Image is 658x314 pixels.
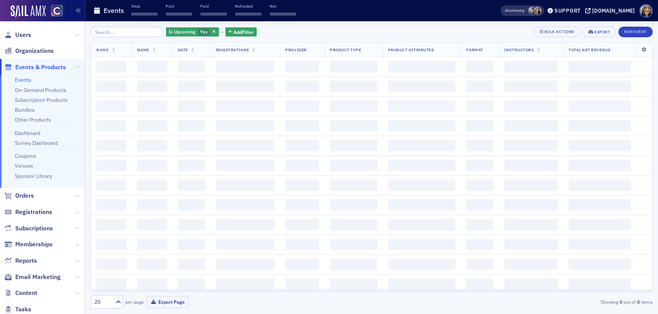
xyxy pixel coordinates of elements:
[15,97,68,103] a: Subscription Products
[4,289,37,297] a: Content
[15,152,36,159] a: Coupons
[330,219,377,230] span: ‌
[15,240,53,249] span: Memberships
[330,61,377,72] span: ‌
[178,239,205,250] span: ‌
[137,47,149,52] span: Name
[466,81,493,92] span: ‌
[504,47,533,52] span: Instructors
[216,199,275,211] span: ‌
[330,47,361,52] span: Product Type
[15,162,33,169] a: Venues
[466,100,493,112] span: ‌
[15,63,66,71] span: Events & Products
[466,61,493,72] span: ‌
[330,140,377,151] span: ‌
[15,208,52,216] span: Registrations
[618,28,653,35] a: New Event
[96,258,126,270] span: ‌
[216,258,275,270] span: ‌
[466,278,493,290] span: ‌
[178,160,205,171] span: ‌
[15,140,58,146] a: Survey Dashboard
[388,120,456,132] span: ‌
[15,76,31,83] a: Events
[618,27,653,37] button: New Event
[569,140,631,151] span: ‌
[388,219,456,230] span: ‌
[592,7,635,14] div: [DOMAIN_NAME]
[466,47,483,52] span: Format
[466,199,493,211] span: ‌
[178,258,205,270] span: ‌
[4,192,34,200] a: Orders
[569,199,631,211] span: ‌
[96,239,126,250] span: ‌
[96,199,126,211] span: ‌
[585,8,637,13] button: [DOMAIN_NAME]
[178,278,205,290] span: ‌
[200,3,227,9] p: Paid
[137,100,167,112] span: ‌
[216,100,275,112] span: ‌
[235,13,262,16] span: ‌
[4,208,52,216] a: Registrations
[46,5,63,18] a: View Homepage
[330,258,377,270] span: ‌
[15,257,37,265] span: Reports
[96,160,126,171] span: ‌
[137,258,167,270] span: ‌
[4,240,53,249] a: Memberships
[137,278,167,290] span: ‌
[569,120,631,132] span: ‌
[569,239,631,250] span: ‌
[94,298,111,306] div: 25
[504,100,558,112] span: ‌
[125,298,144,305] label: per page
[178,140,205,151] span: ‌
[96,140,126,151] span: ‌
[388,179,456,191] span: ‌
[178,61,205,72] span: ‌
[216,179,275,191] span: ‌
[285,120,319,132] span: ‌
[639,4,653,17] span: Profile
[504,219,558,230] span: ‌
[330,199,377,211] span: ‌
[466,258,493,270] span: ‌
[330,81,377,92] span: ‌
[330,179,377,191] span: ‌
[131,13,158,16] span: ‌
[178,120,205,132] span: ‌
[137,81,167,92] span: ‌
[504,258,558,270] span: ‌
[166,13,192,16] span: ‌
[137,120,167,132] span: ‌
[388,81,456,92] span: ‌
[96,81,126,92] span: ‌
[4,273,61,281] a: Email Marketing
[569,219,631,230] span: ‌
[285,258,319,270] span: ‌
[569,179,631,191] span: ‌
[330,120,377,132] span: ‌
[96,120,126,132] span: ‌
[534,27,580,37] button: Bulk Actions
[545,30,574,34] div: Bulk Actions
[15,224,53,233] span: Subscriptions
[466,160,493,171] span: ‌
[285,47,307,52] span: Provider
[388,239,456,250] span: ‌
[96,179,126,191] span: ‌
[330,239,377,250] span: ‌
[505,8,512,13] div: Also
[11,5,46,17] img: SailAMX
[285,100,319,112] span: ‌
[594,30,610,34] div: Export
[285,61,319,72] span: ‌
[636,298,641,305] strong: 0
[285,140,319,151] span: ‌
[104,6,124,15] h1: Events
[15,106,35,113] a: Bundles
[504,160,558,171] span: ‌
